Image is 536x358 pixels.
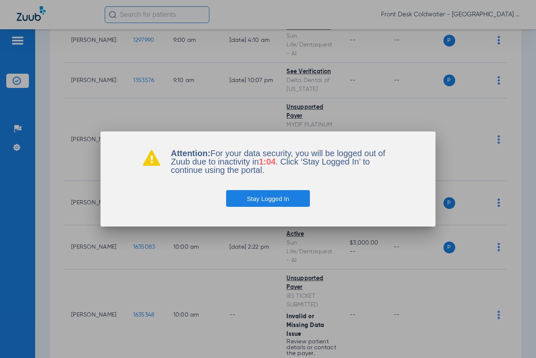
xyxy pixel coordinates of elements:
[259,157,276,166] span: 1:04
[226,190,310,207] button: Stay Logged In
[494,318,536,358] iframe: Chat Widget
[171,149,394,174] p: For your data security, you will be logged out of Zuub due to inactivity in . Click ‘Stay Logged ...
[142,149,161,166] img: warning
[171,149,210,158] b: Attention:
